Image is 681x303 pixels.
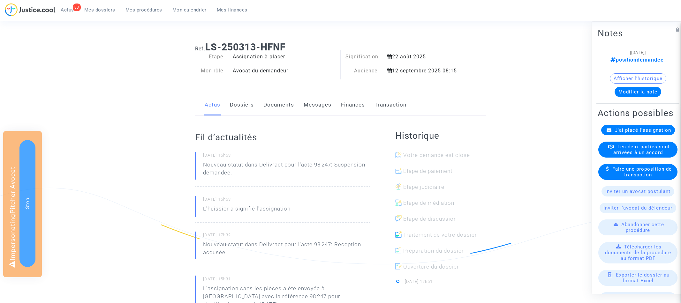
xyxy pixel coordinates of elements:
[3,131,42,277] div: Impersonating
[304,94,331,115] a: Messages
[203,276,370,285] small: [DATE] 15h31
[382,53,465,61] div: 22 août 2025
[190,53,228,61] div: Etape
[203,196,370,205] small: [DATE] 15h53
[125,7,162,13] span: Mes procédures
[616,272,670,284] span: Exporter le dossier au format Excel
[203,205,291,216] p: L'huissier a signifié l'assignation
[263,94,294,115] a: Documents
[610,73,666,84] button: Afficher l'historique
[630,50,646,55] span: [[DATE]]
[605,244,671,261] span: Télécharger les documents de la procédure au format PDF
[610,57,664,63] span: positiondemandée
[217,7,247,13] span: Mes finances
[613,144,670,155] span: Les deux parties sont arrivées à un accord
[195,132,370,143] h2: Fil d’actualités
[79,5,120,15] a: Mes dossiers
[203,232,370,240] small: [DATE] 17h32
[341,94,365,115] a: Finances
[5,3,56,16] img: jc-logo.svg
[228,53,341,61] div: Assignation à placer
[230,94,254,115] a: Dossiers
[341,67,382,75] div: Audience
[195,46,205,52] span: Ref.
[375,94,406,115] a: Transaction
[615,127,671,133] span: J'ai placé l'assignation
[84,7,115,13] span: Mes dossiers
[73,4,81,11] div: 83
[212,5,253,15] a: Mes finances
[395,130,486,141] h2: Historique
[167,5,212,15] a: Mon calendrier
[203,161,370,180] p: Nouveau statut dans Delivract pour l'acte 98 247: Suspension demandée.
[341,53,382,61] div: Signification
[605,188,670,194] span: Inviter un avocat postulant
[598,107,678,119] h2: Actions possibles
[19,140,35,267] button: Stop
[205,94,220,115] a: Actus
[612,166,672,178] span: Faire une proposition de transaction
[120,5,167,15] a: Mes procédures
[172,7,207,13] span: Mon calendrier
[615,87,661,97] button: Modifier la note
[403,152,470,158] span: Votre demande est close
[203,152,370,161] small: [DATE] 15h53
[190,67,228,75] div: Mon rôle
[382,67,465,75] div: 12 septembre 2025 08:15
[603,205,672,211] span: Inviter l'avocat du défendeur
[25,198,30,209] span: Stop
[61,7,74,13] span: Actus
[205,41,285,53] b: LS-250313-HFNF
[203,240,370,260] p: Nouveau statut dans Delivract pour l'acte 98 247: Réception accusée.
[598,28,678,39] h2: Notes
[621,222,664,233] span: Abandonner cette procédure
[228,67,341,75] div: Avocat du demandeur
[56,5,79,15] a: 83Actus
